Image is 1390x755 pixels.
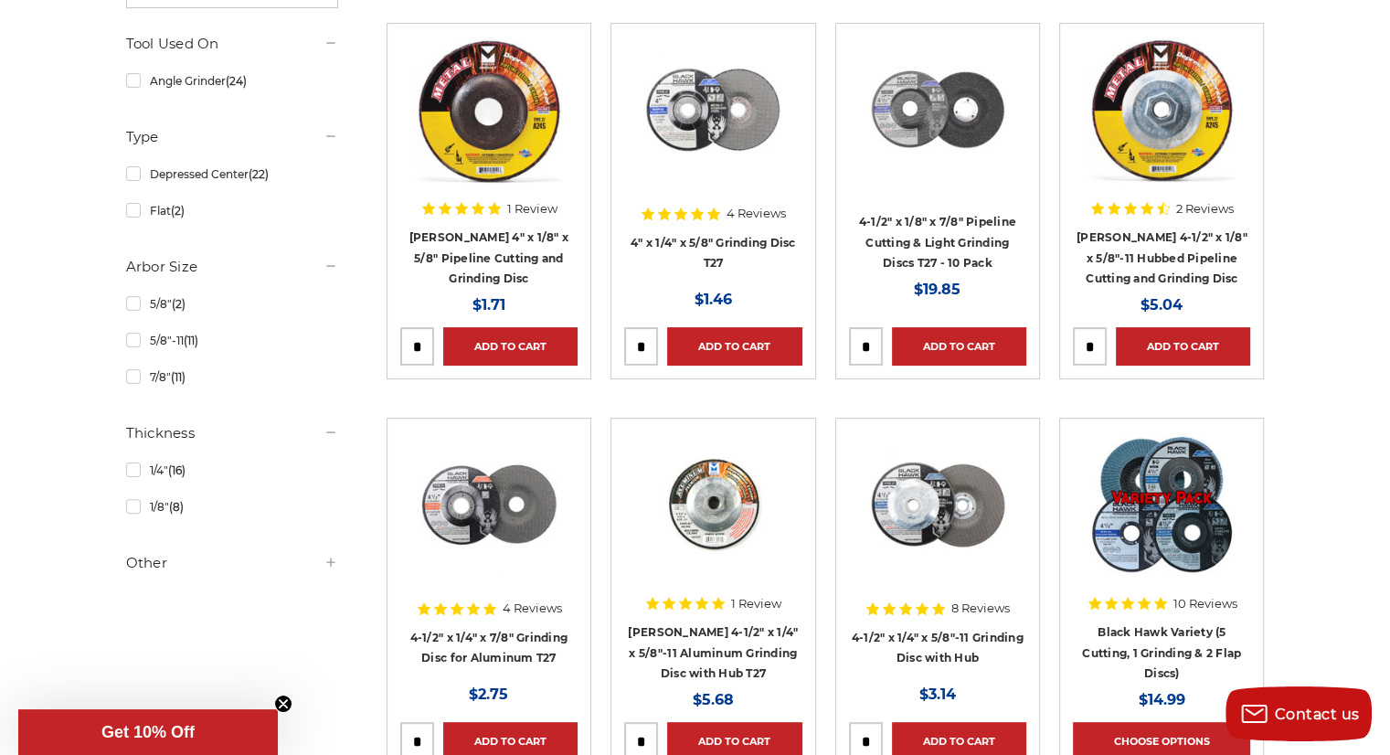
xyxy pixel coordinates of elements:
[171,297,185,311] span: (2)
[248,167,268,181] span: (22)
[126,454,338,486] a: 1/4"
[183,334,197,347] span: (11)
[410,631,568,665] a: 4-1/2" x 1/4" x 7/8" Grinding Disc for Aluminum T27
[170,204,184,218] span: (2)
[443,327,578,366] a: Add to Cart
[624,37,801,214] a: 4 inch BHA grinding wheels
[693,691,734,708] span: $5.68
[1088,431,1235,578] img: Black Hawk Variety (5 Cutting, 1 Grinding & 2 Flap Discs)
[400,431,578,609] a: BHA 4.5 inch grinding disc for aluminum
[126,126,338,148] h5: Type
[400,37,578,214] a: Mercer 4" x 1/8" x 5/8 Cutting and Light Grinding Wheel
[1073,431,1250,609] a: Black Hawk Variety (5 Cutting, 1 Grinding & 2 Flap Discs)
[1139,691,1185,708] span: $14.99
[18,709,278,755] div: Get 10% OffClose teaser
[849,431,1026,609] a: BHA 4.5 Inch Grinding Wheel with 5/8 inch hub
[849,37,1026,214] a: View of Black Hawk's 4 1/2 inch T27 pipeline disc, showing both front and back of the grinding wh...
[126,65,338,97] a: Angle Grinder
[1082,625,1241,680] a: Black Hawk Variety (5 Cutting, 1 Grinding & 2 Flap Discs)
[101,723,195,741] span: Get 10% Off
[167,463,185,477] span: (16)
[640,37,786,183] img: 4 inch BHA grinding wheels
[859,215,1016,270] a: 4-1/2" x 1/8" x 7/8" Pipeline Cutting & Light Grinding Discs T27 - 10 Pack
[469,686,508,703] span: $2.75
[1073,37,1250,214] a: Mercer 4-1/2" x 1/8" x 5/8"-11 Hubbed Cutting and Light Grinding Wheel
[624,431,801,609] a: Aluminum Grinding Wheel with Hub
[892,327,1026,366] a: Add to Cart
[409,230,568,285] a: [PERSON_NAME] 4" x 1/8" x 5/8" Pipeline Cutting and Grinding Disc
[1088,37,1235,183] img: Mercer 4-1/2" x 1/8" x 5/8"-11 Hubbed Cutting and Light Grinding Wheel
[695,291,732,308] span: $1.46
[1077,230,1247,285] a: [PERSON_NAME] 4-1/2" x 1/8" x 5/8"-11 Hubbed Pipeline Cutting and Grinding Disc
[919,686,956,703] span: $3.14
[640,431,786,578] img: Aluminum Grinding Wheel with Hub
[1173,598,1237,610] span: 10 Reviews
[126,552,338,574] h5: Other
[865,37,1011,183] img: View of Black Hawk's 4 1/2 inch T27 pipeline disc, showing both front and back of the grinding wh...
[731,598,781,610] span: 1 Review
[416,37,562,183] img: Mercer 4" x 1/8" x 5/8 Cutting and Light Grinding Wheel
[126,361,338,393] a: 7/8"
[503,602,562,614] span: 4 Reviews
[727,207,786,219] span: 4 Reviews
[126,491,338,523] a: 1/8"
[507,203,557,215] span: 1 Review
[126,195,338,227] a: Flat
[126,288,338,320] a: 5/8"
[225,74,246,88] span: (24)
[1275,706,1360,723] span: Contact us
[126,256,338,278] h5: Arbor Size
[1176,203,1234,215] span: 2 Reviews
[951,602,1010,614] span: 8 Reviews
[865,431,1011,578] img: BHA 4.5 Inch Grinding Wheel with 5/8 inch hub
[126,422,338,444] h5: Thickness
[472,296,505,314] span: $1.71
[1141,296,1183,314] span: $5.04
[126,324,338,356] a: 5/8"-11
[628,625,798,680] a: [PERSON_NAME] 4-1/2" x 1/4" x 5/8"-11 Aluminum Grinding Disc with Hub T27
[168,500,183,514] span: (8)
[1226,686,1372,741] button: Contact us
[852,631,1024,665] a: 4-1/2" x 1/4" x 5/8"-11 Grinding Disc with Hub
[170,370,185,384] span: (11)
[274,695,292,713] button: Close teaser
[416,431,562,578] img: BHA 4.5 inch grinding disc for aluminum
[126,158,338,190] a: Depressed Center
[667,327,801,366] a: Add to Cart
[126,33,338,55] h5: Tool Used On
[1116,327,1250,366] a: Add to Cart
[631,236,796,271] a: 4" x 1/4" x 5/8" Grinding Disc T27
[914,281,960,298] span: $19.85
